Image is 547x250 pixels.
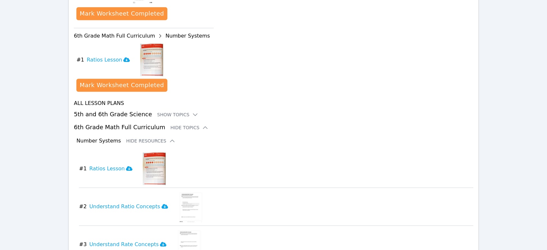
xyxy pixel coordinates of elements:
[87,56,130,64] h3: Ratios Lesson
[89,203,168,210] h3: Understand Ratio Concepts
[74,99,473,107] h4: All Lesson Plans
[140,44,163,76] img: Ratios Lesson
[89,165,133,173] h3: Ratios Lesson
[80,81,164,90] div: Mark Worksheet Completed
[74,110,473,119] h3: 5th and 6th Grade Science
[76,56,84,64] span: # 1
[178,190,203,223] img: Understand Ratio Concepts
[79,190,173,223] button: #2Understand Ratio Concepts
[74,123,473,132] h3: 6th Grade Math Full Curriculum
[76,137,121,145] h3: Number Systems
[76,44,135,76] button: #1Ratios Lesson
[76,79,167,92] button: Mark Worksheet Completed
[143,153,166,185] img: Ratios Lesson
[79,203,87,210] span: # 2
[74,31,214,41] div: 6th Grade Math Full Curriculum Number Systems
[79,153,138,185] button: #1Ratios Lesson
[80,9,164,18] div: Mark Worksheet Completed
[170,124,208,131] button: Hide Topics
[157,111,199,118] button: Show Topics
[126,138,175,144] button: Hide Resources
[89,241,167,248] h3: Understand Rate Concepts
[76,7,167,20] button: Mark Worksheet Completed
[79,165,87,173] span: # 1
[79,241,87,248] span: # 3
